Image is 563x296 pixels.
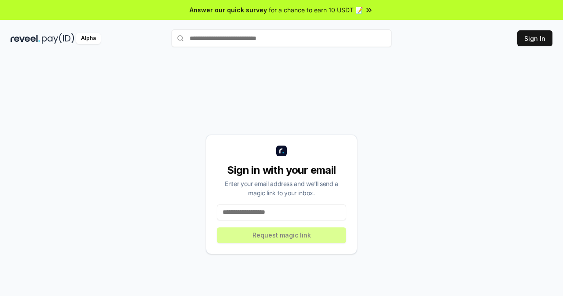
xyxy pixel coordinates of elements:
div: Alpha [76,33,101,44]
span: Answer our quick survey [190,5,267,15]
div: Enter your email address and we’ll send a magic link to your inbox. [217,179,346,197]
div: Sign in with your email [217,163,346,177]
img: reveel_dark [11,33,40,44]
span: for a chance to earn 10 USDT 📝 [269,5,363,15]
img: pay_id [42,33,74,44]
img: logo_small [276,146,287,156]
button: Sign In [517,30,552,46]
